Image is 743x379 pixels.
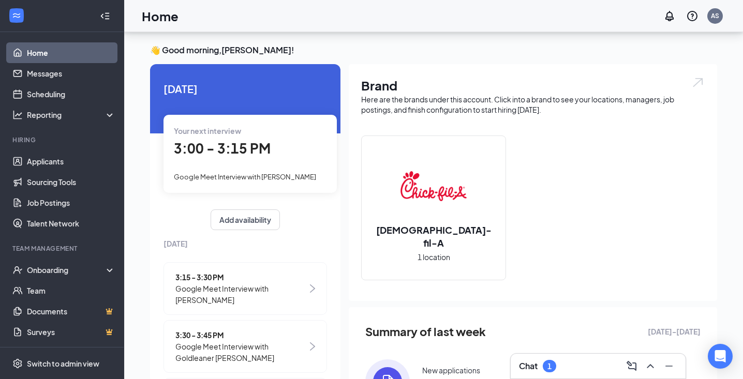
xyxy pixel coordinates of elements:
[175,329,307,341] span: 3:30 - 3:45 PM
[708,344,733,369] div: Open Intercom Messenger
[418,251,450,263] span: 1 location
[12,358,23,369] svg: Settings
[27,84,115,104] a: Scheduling
[27,42,115,63] a: Home
[648,326,701,337] span: [DATE] - [DATE]
[547,362,552,371] div: 1
[686,10,699,22] svg: QuestionInfo
[519,360,538,372] h3: Chat
[27,172,115,192] a: Sourcing Tools
[27,192,115,213] a: Job Postings
[142,7,179,25] h1: Home
[174,126,241,135] span: Your next interview
[361,77,705,94] h1: Brand
[27,280,115,301] a: Team
[12,135,113,144] div: Hiring
[164,81,327,97] span: [DATE]
[422,365,480,375] div: New applications
[644,360,657,372] svg: ChevronUp
[27,301,115,322] a: DocumentsCrown
[27,265,107,275] div: Onboarding
[400,153,467,219] img: Chick-fil-A
[362,223,506,249] h2: [DEMOGRAPHIC_DATA]-fil-A
[27,322,115,342] a: SurveysCrown
[365,323,486,341] span: Summary of last week
[12,110,23,120] svg: Analysis
[27,151,115,172] a: Applicants
[150,44,717,56] h3: 👋 Good morning, [PERSON_NAME] !
[623,358,640,374] button: ComposeMessage
[12,265,23,275] svg: UserCheck
[642,358,659,374] button: ChevronUp
[100,11,110,21] svg: Collapse
[27,358,99,369] div: Switch to admin view
[175,283,307,306] span: Google Meet Interview with [PERSON_NAME]
[663,360,675,372] svg: Minimize
[11,10,22,21] svg: WorkstreamLogo
[174,140,271,157] span: 3:00 - 3:15 PM
[27,110,116,120] div: Reporting
[175,341,307,363] span: Google Meet Interview with Goldleaner [PERSON_NAME]
[164,238,327,249] span: [DATE]
[626,360,638,372] svg: ComposeMessage
[361,94,705,115] div: Here are the brands under this account. Click into a brand to see your locations, managers, job p...
[27,213,115,234] a: Talent Network
[211,209,280,230] button: Add availability
[12,244,113,253] div: Team Management
[711,11,719,20] div: AS
[27,63,115,84] a: Messages
[661,358,677,374] button: Minimize
[691,77,705,88] img: open.6027fd2a22e1237b5b06.svg
[663,10,676,22] svg: Notifications
[174,173,316,181] span: Google Meet Interview with [PERSON_NAME]
[175,271,307,283] span: 3:15 - 3:30 PM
